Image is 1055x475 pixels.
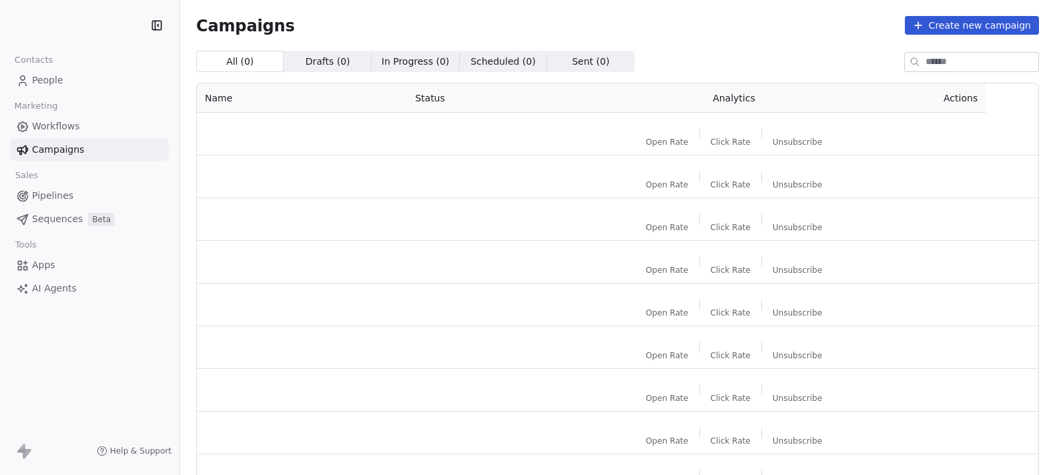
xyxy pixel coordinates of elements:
[197,83,407,113] th: Name
[32,282,77,296] span: AI Agents
[32,119,80,133] span: Workflows
[11,69,169,91] a: People
[646,137,689,147] span: Open Rate
[646,436,689,446] span: Open Rate
[773,222,822,233] span: Unsubscribe
[572,55,609,69] span: Sent ( 0 )
[711,222,751,233] span: Click Rate
[196,16,295,35] span: Campaigns
[711,308,751,318] span: Click Rate
[711,179,751,190] span: Click Rate
[646,393,689,404] span: Open Rate
[11,208,169,230] a: SequencesBeta
[773,393,822,404] span: Unsubscribe
[711,436,751,446] span: Click Rate
[646,222,689,233] span: Open Rate
[110,446,171,456] span: Help & Support
[9,235,42,255] span: Tools
[711,393,751,404] span: Click Rate
[32,212,83,226] span: Sequences
[9,96,63,116] span: Marketing
[773,308,822,318] span: Unsubscribe
[773,137,822,147] span: Unsubscribe
[306,55,350,69] span: Drafts ( 0 )
[32,143,84,157] span: Campaigns
[9,165,44,185] span: Sales
[773,436,822,446] span: Unsubscribe
[97,446,171,456] a: Help & Support
[711,265,751,276] span: Click Rate
[599,83,869,113] th: Analytics
[711,137,751,147] span: Click Rate
[11,185,169,207] a: Pipelines
[646,179,689,190] span: Open Rate
[382,55,450,69] span: In Progress ( 0 )
[869,83,986,113] th: Actions
[646,350,689,361] span: Open Rate
[711,350,751,361] span: Click Rate
[88,213,115,226] span: Beta
[11,278,169,300] a: AI Agents
[32,189,73,203] span: Pipelines
[773,265,822,276] span: Unsubscribe
[9,50,59,70] span: Contacts
[407,83,599,113] th: Status
[32,73,63,87] span: People
[646,308,689,318] span: Open Rate
[773,350,822,361] span: Unsubscribe
[646,265,689,276] span: Open Rate
[905,16,1039,35] button: Create new campaign
[11,254,169,276] a: Apps
[11,115,169,137] a: Workflows
[32,258,55,272] span: Apps
[470,55,536,69] span: Scheduled ( 0 )
[11,139,169,161] a: Campaigns
[773,179,822,190] span: Unsubscribe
